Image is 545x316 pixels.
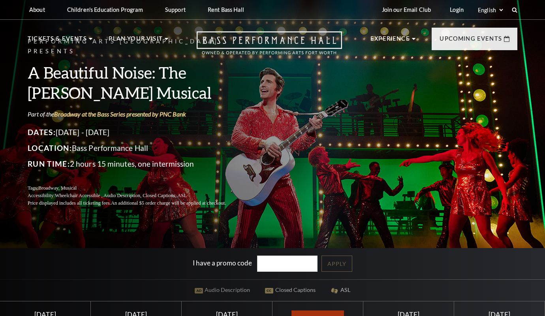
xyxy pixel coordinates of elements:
span: Dates: [28,128,56,137]
p: Tags: [28,184,245,192]
span: Broadway, Musical [38,185,77,191]
p: Price displayed includes all ticketing fees. [28,199,245,207]
select: Select: [476,6,504,14]
p: Upcoming Events [440,34,502,48]
p: About [29,6,45,13]
p: Experience [370,34,410,48]
h3: A Beautiful Noise: The [PERSON_NAME] Musical [28,62,245,103]
span: Wheelchair Accessible , Audio Description, Closed Captions, ASL [55,193,187,198]
p: 2 hours 15 minutes, one intermission [28,158,245,170]
p: Accessibility: [28,192,245,199]
a: Broadway at the Bass Series presented by PNC Bank [54,110,186,118]
p: Support [165,6,186,13]
span: Location: [28,143,72,152]
label: I have a promo code [193,259,252,267]
p: Tickets & Events [28,34,87,48]
span: An additional $5 order charge will be applied at checkout. [111,200,226,206]
p: Rent Bass Hall [208,6,244,13]
p: Plan Your Visit [109,34,163,48]
p: Children's Education Program [67,6,143,13]
p: [DATE] - [DATE] [28,126,245,139]
p: Bass Performance Hall [28,142,245,154]
span: Run Time: [28,159,70,168]
p: Part of the [28,110,245,118]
